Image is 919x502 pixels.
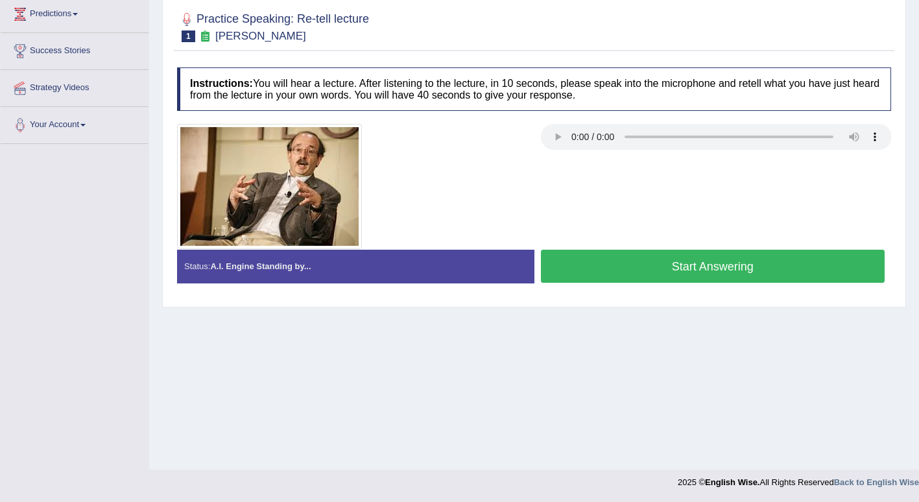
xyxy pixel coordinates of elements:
[541,250,885,283] button: Start Answering
[678,470,919,488] div: 2025 © All Rights Reserved
[1,33,149,66] a: Success Stories
[210,261,311,271] strong: A.I. Engine Standing by...
[177,10,369,42] h2: Practice Speaking: Re-tell lecture
[834,477,919,487] a: Back to English Wise
[177,250,534,283] div: Status:
[177,67,891,111] h4: You will hear a lecture. After listening to the lecture, in 10 seconds, please speak into the mic...
[705,477,759,487] strong: English Wise.
[1,70,149,102] a: Strategy Videos
[198,30,212,43] small: Exam occurring question
[182,30,195,42] span: 1
[190,78,253,89] b: Instructions:
[1,107,149,139] a: Your Account
[215,30,306,42] small: [PERSON_NAME]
